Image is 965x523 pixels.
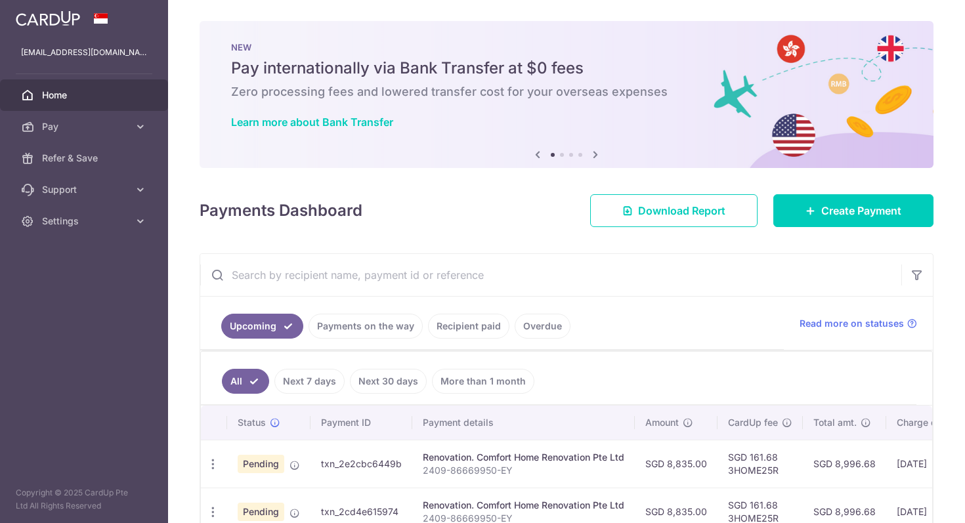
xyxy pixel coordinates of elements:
[590,194,758,227] a: Download Report
[800,317,917,330] a: Read more on statuses
[238,455,284,473] span: Pending
[231,84,902,100] h6: Zero processing fees and lowered transfer cost for your overseas expenses
[728,416,778,429] span: CardUp fee
[635,440,718,488] td: SGD 8,835.00
[42,152,129,165] span: Refer & Save
[800,317,904,330] span: Read more on statuses
[274,369,345,394] a: Next 7 days
[21,46,147,59] p: [EMAIL_ADDRESS][DOMAIN_NAME]
[231,42,902,52] p: NEW
[638,203,725,219] span: Download Report
[238,503,284,521] span: Pending
[221,314,303,339] a: Upcoming
[645,416,679,429] span: Amount
[423,451,624,464] div: Renovation. Comfort Home Renovation Pte Ltd
[773,194,933,227] a: Create Payment
[231,58,902,79] h5: Pay internationally via Bank Transfer at $0 fees
[309,314,423,339] a: Payments on the way
[200,21,933,168] img: Bank transfer banner
[311,440,412,488] td: txn_2e2cbc6449b
[803,440,886,488] td: SGD 8,996.68
[42,120,129,133] span: Pay
[423,499,624,512] div: Renovation. Comfort Home Renovation Pte Ltd
[16,10,80,26] img: CardUp
[222,369,269,394] a: All
[42,215,129,228] span: Settings
[423,464,624,477] p: 2409-86669950-EY
[200,254,901,296] input: Search by recipient name, payment id or reference
[432,369,534,394] a: More than 1 month
[42,183,129,196] span: Support
[897,416,951,429] span: Charge date
[428,314,509,339] a: Recipient paid
[821,203,901,219] span: Create Payment
[350,369,427,394] a: Next 30 days
[412,406,635,440] th: Payment details
[200,199,362,222] h4: Payments Dashboard
[311,406,412,440] th: Payment ID
[238,416,266,429] span: Status
[718,440,803,488] td: SGD 161.68 3HOME25R
[813,416,857,429] span: Total amt.
[231,115,393,129] a: Learn more about Bank Transfer
[42,89,129,102] span: Home
[515,314,570,339] a: Overdue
